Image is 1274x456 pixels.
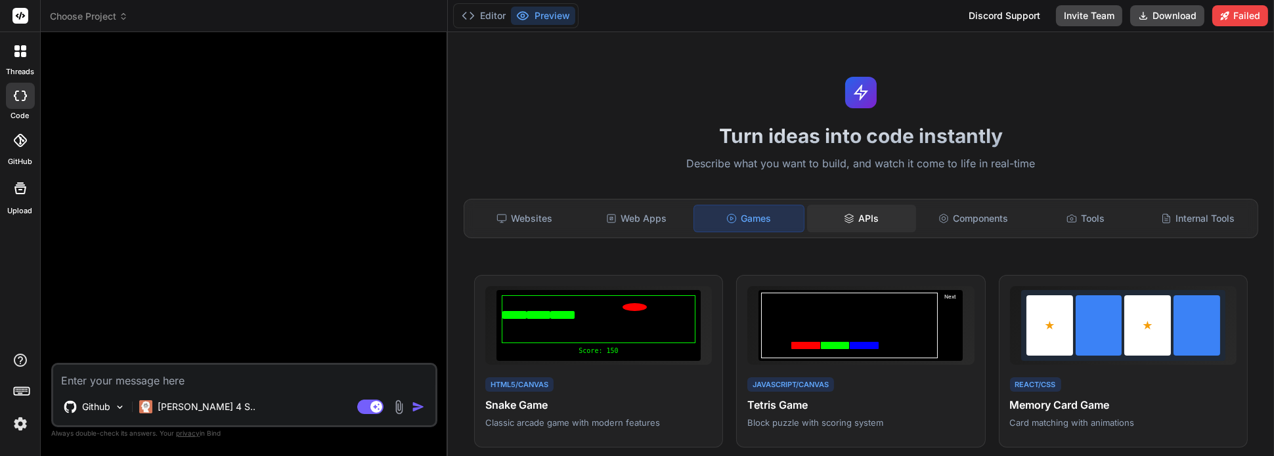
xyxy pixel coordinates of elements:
button: Editor [456,7,511,25]
img: settings [9,413,32,435]
button: Invite Team [1056,5,1122,26]
img: Pick Models [114,402,125,413]
p: Github [82,400,110,413]
span: privacy [176,429,200,437]
button: Failed [1212,5,1268,26]
div: Web Apps [581,205,691,232]
button: Download [1130,5,1204,26]
p: Block puzzle with scoring system [747,417,974,428]
div: Score: 150 [502,346,695,356]
div: HTML5/Canvas [485,377,554,392]
h1: Turn ideas into code instantly [456,124,1266,148]
p: Describe what you want to build, and watch it come to life in real-time [456,155,1266,173]
div: React/CSS [1010,377,1061,392]
p: Card matching with animations [1010,417,1237,428]
div: Internal Tools [1143,205,1252,232]
div: Components [919,205,1028,232]
label: Upload [8,205,33,217]
button: Preview [511,7,575,25]
div: JavaScript/Canvas [747,377,834,392]
h4: Memory Card Game [1010,397,1237,413]
img: attachment [391,400,406,415]
div: Websites [470,205,579,232]
label: threads [6,66,34,77]
span: Choose Project [50,10,128,23]
img: Claude 4 Sonnet [139,400,152,413]
div: Discord Support [961,5,1048,26]
div: APIs [807,205,917,232]
label: code [11,110,30,121]
div: Next [940,293,960,358]
div: Tools [1031,205,1141,232]
h4: Snake Game [485,397,712,413]
div: Games [693,205,804,232]
img: icon [412,400,425,413]
p: [PERSON_NAME] 4 S.. [158,400,255,413]
label: GitHub [8,156,32,167]
h4: Tetris Game [747,397,974,413]
p: Always double-check its answers. Your in Bind [51,427,437,440]
p: Classic arcade game with modern features [485,417,712,428]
